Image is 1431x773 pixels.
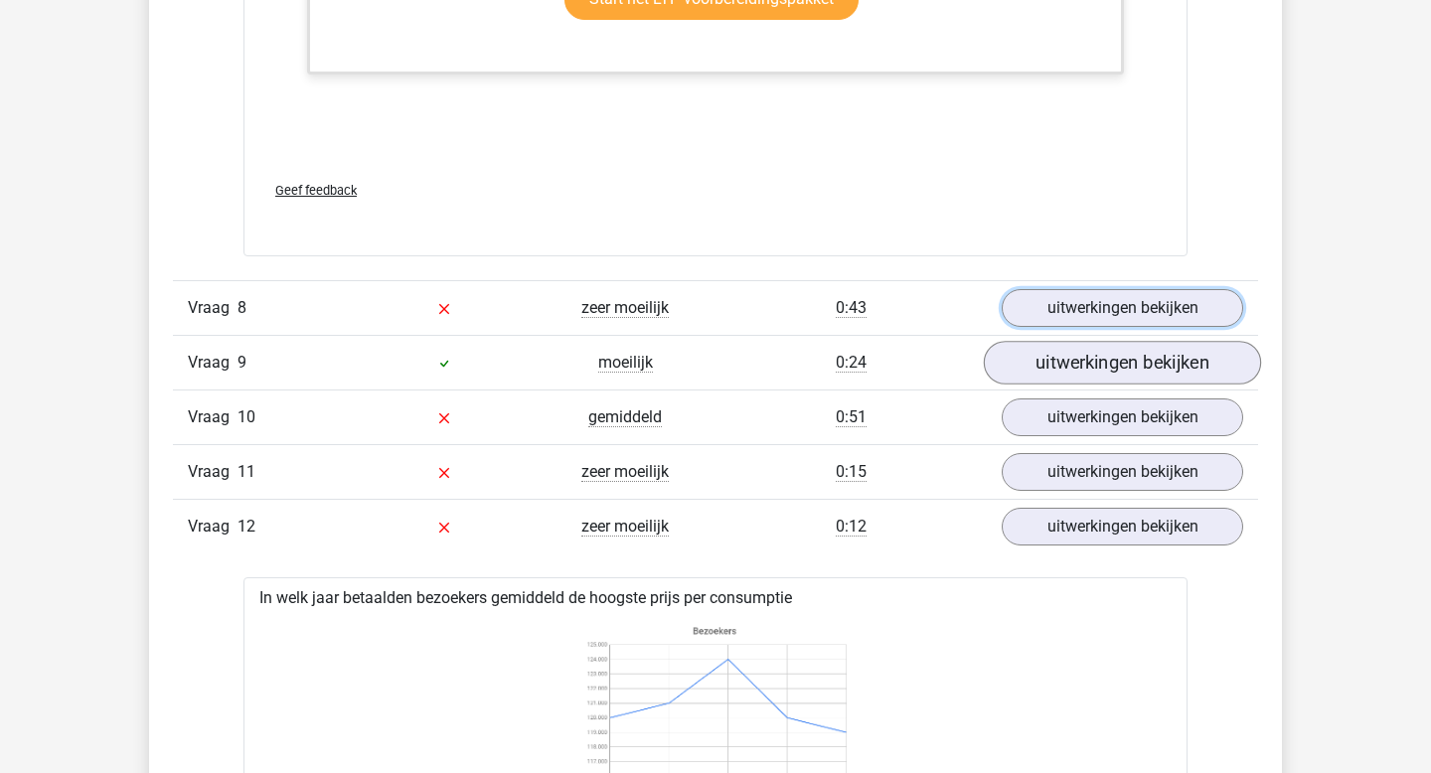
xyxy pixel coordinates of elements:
span: 8 [238,298,246,317]
span: Geef feedback [275,183,357,198]
span: Vraag [188,515,238,539]
span: zeer moeilijk [581,298,669,318]
span: 0:12 [836,517,867,537]
span: 11 [238,462,255,481]
span: zeer moeilijk [581,517,669,537]
span: Vraag [188,460,238,484]
a: uitwerkingen bekijken [1002,289,1243,327]
span: moeilijk [598,353,653,373]
span: 9 [238,353,246,372]
span: gemiddeld [588,407,662,427]
a: uitwerkingen bekijken [1002,508,1243,545]
span: 0:43 [836,298,867,318]
a: uitwerkingen bekijken [1002,398,1243,436]
span: zeer moeilijk [581,462,669,482]
span: 0:51 [836,407,867,427]
a: uitwerkingen bekijken [984,341,1261,385]
span: Vraag [188,351,238,375]
span: Vraag [188,405,238,429]
span: 12 [238,517,255,536]
a: uitwerkingen bekijken [1002,453,1243,491]
span: 0:24 [836,353,867,373]
span: 0:15 [836,462,867,482]
span: Vraag [188,296,238,320]
span: 10 [238,407,255,426]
